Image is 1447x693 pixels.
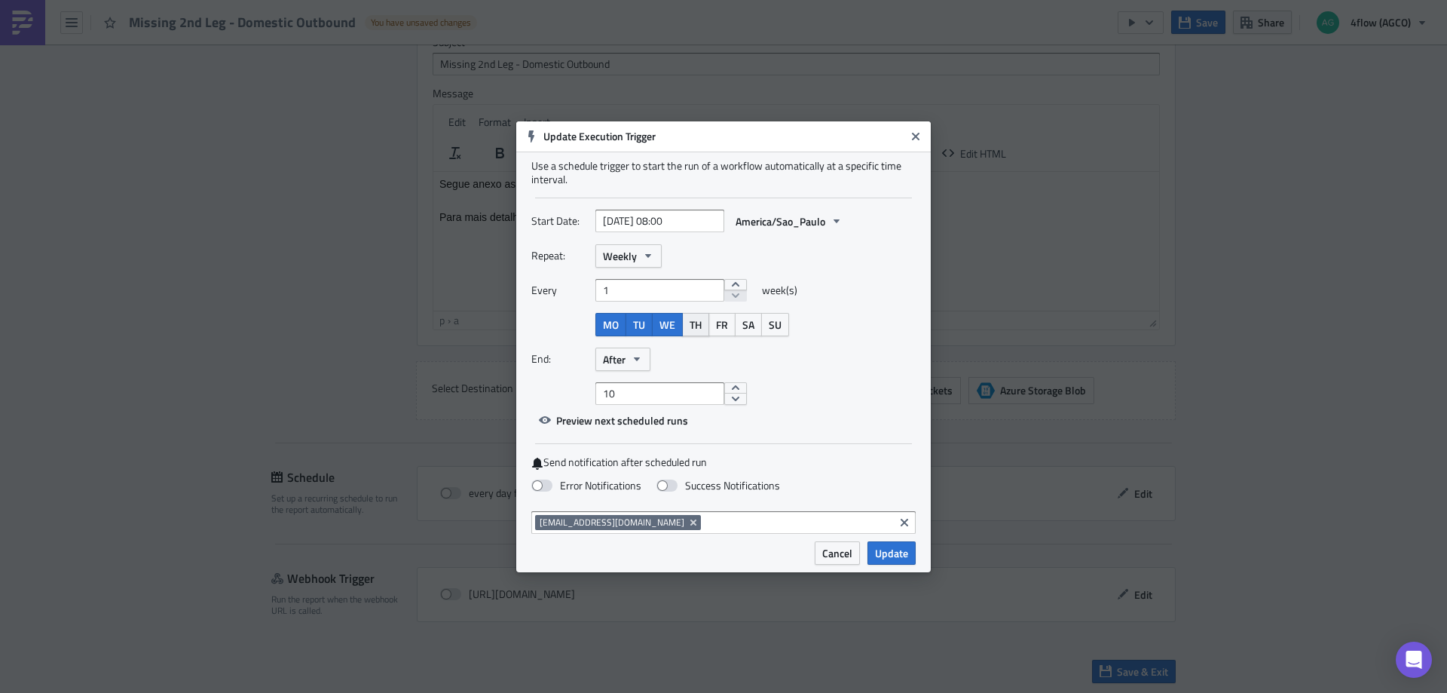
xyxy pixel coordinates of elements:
[603,351,626,367] span: After
[682,313,709,336] button: TH
[595,348,650,371] button: After
[6,6,720,51] body: Rich Text Area. Press ALT-0 for help.
[595,244,662,268] button: Weekly
[556,412,688,428] span: Preview next scheduled runs
[769,317,782,333] span: SU
[724,393,747,405] button: decrement
[531,210,588,232] label: Start Date:
[656,479,780,492] label: Success Notifications
[6,6,720,18] p: Segue anexo as loads Outbound que não tiveram a load de transferência criada.
[867,541,916,565] button: Update
[652,313,683,336] button: WE
[724,290,747,302] button: decrement
[531,455,916,470] label: Send notification after scheduled run
[531,479,641,492] label: Error Notifications
[603,248,637,264] span: Weekly
[687,515,701,530] button: Remove Tag
[531,159,916,186] div: Use a schedule trigger to start the run of a workflow automatically at a specific time interval.
[1396,642,1432,678] div: Open Intercom Messenger
[531,244,588,267] label: Repeat:
[708,313,736,336] button: FR
[815,541,860,565] button: Cancel
[659,317,675,333] span: WE
[161,39,314,51] a: iTMS Outbound - Transferências
[822,545,852,561] span: Cancel
[531,409,696,432] button: Preview next scheduled runs
[904,125,927,148] button: Close
[595,313,626,336] button: MO
[895,514,913,532] button: Clear selected items
[742,317,754,333] span: SA
[724,382,747,394] button: increment
[531,279,588,302] label: Every
[716,317,728,333] span: FR
[735,313,762,336] button: SA
[724,279,747,291] button: increment
[543,130,905,143] h6: Update Execution Trigger
[728,210,850,233] button: America/Sao_Paulo
[531,348,588,370] label: End:
[690,317,702,333] span: TH
[762,279,797,302] span: week(s)
[540,517,684,529] span: [EMAIL_ADDRESS][DOMAIN_NAME]
[6,39,720,51] p: Para mais detalhes segue report:
[875,545,908,561] span: Update
[736,213,825,229] span: America/Sao_Paulo
[633,317,645,333] span: TU
[603,317,619,333] span: MO
[626,313,653,336] button: TU
[595,210,724,232] input: YYYY-MM-DD HH:mm
[761,313,789,336] button: SU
